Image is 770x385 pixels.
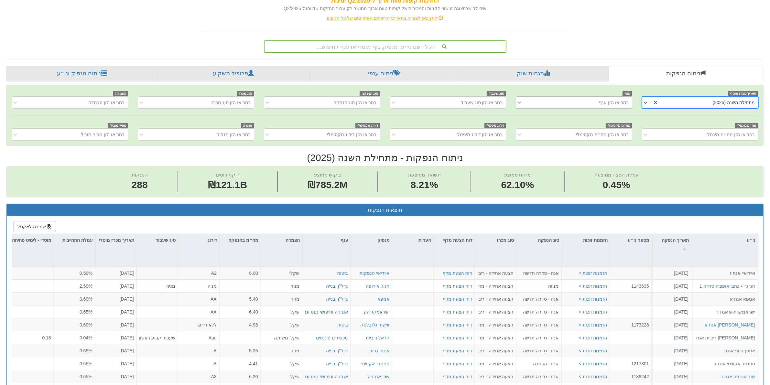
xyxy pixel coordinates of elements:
div: A2 [181,270,217,276]
div: 0.60% [57,322,92,328]
div: שקלי [264,373,299,380]
span: עמלת הפצה ממוצעת [594,172,638,177]
div: שעבוד קבוע ראשון [139,335,175,341]
div: ישראמקו יהש אגח ד [696,309,755,315]
button: אמפא [377,296,389,302]
div: הצעה אחידה - מחיר [478,283,514,289]
div: 4.41 [222,360,258,367]
div: ביטוח [337,270,348,276]
a: ניתוח מנפיק וני״ע [6,66,157,81]
div: מנפיק [351,234,392,246]
span: תאריך מכרז מוסדי [728,91,758,96]
div: [DATE] [655,322,689,328]
div: [DATE] [655,270,689,276]
div: [DATE] [98,309,134,315]
div: [DATE] [98,373,134,380]
div: [DATE] [655,309,689,315]
a: ניתוח ענפי [309,66,458,81]
button: חג׳ג׳ + כתבי אופציה סדרה 1 [700,283,755,289]
div: ני״ע [693,234,758,246]
div: 0.18 [11,335,51,341]
div: 0.65% [57,348,92,354]
div: אמפא אגח א [696,296,755,302]
a: דוח הצעת מדף [443,322,472,327]
div: [DATE] [98,270,134,276]
div: אגח - סדרה חדשה [519,373,559,380]
div: הראל ריביות [366,335,389,341]
button: [PERSON_NAME] אגח א [705,322,755,328]
a: דוח הצעת מדף [443,348,472,353]
div: הצעה אחידה - מחיר [478,322,514,328]
div: 1173228 [613,322,649,328]
div: הקלד שם ני״ע, מנפיק, גוף מוסדי או ענף לחיפוש... [265,41,506,52]
div: בחר או הזן דירוג מקסימלי [327,131,377,138]
button: ספנסר אקוויטי [361,360,389,367]
button: מכשירים פיננסים [316,335,348,341]
button: נדל"ן ובנייה [326,360,348,367]
div: מוסדי - לימיט פתיחה [9,234,54,254]
div: מדד [264,348,299,354]
span: סוג מכרז [237,91,254,96]
span: סוג שעבוד [487,91,506,96]
span: מח״מ מינמלי [735,123,758,128]
button: נדל"ן ובנייה [326,296,348,302]
span: 288 [132,178,148,192]
div: דוח הצעת מדף [434,234,475,254]
span: ₪785.2M [308,179,348,190]
div: [DATE] [98,360,134,367]
span: ביקוש ממוצע [314,172,341,177]
div: בחר או הזן סוג מכרז [211,99,251,106]
div: [DATE] [98,296,134,302]
div: דירוג [179,234,220,246]
button: הזמנות זוכות > [579,322,607,328]
div: אנרגיה וחיפושי נפט וגז [305,309,348,315]
span: הנפקות [132,172,148,177]
button: ווישור גלובלטק [360,322,389,328]
div: 1188242 [613,373,649,380]
div: מדד [264,296,299,302]
span: הצמדה [113,91,128,96]
div: נדל"ן ובנייה [326,348,348,354]
button: שוב אנרגיה [368,373,389,380]
span: ₪121.1B [208,179,247,190]
div: בחר או הזן מח״מ מקסימלי [576,131,629,138]
div: סוג הנפקה [517,234,562,246]
button: אנרגיה וחיפושי נפט וגז [305,373,348,380]
div: ענף [303,234,351,246]
div: [DATE] [98,335,134,341]
div: בחר או הזן מנפיק [216,131,251,138]
div: מח״מ בהנפקה [220,234,261,254]
div: שוב אנרגיה אגח ב [721,373,755,380]
div: 0.65% [57,373,92,380]
div: ללא דירוג [181,322,217,328]
div: אגח - סדרה חדשה [519,322,559,328]
span: תשואה ממוצעת [408,172,441,177]
div: [PERSON_NAME] ריביות אגח ה [696,335,755,341]
div: הצעה אחידה - ריבית [478,270,514,276]
div: [DATE] [655,373,689,380]
div: בחר או הזן הצמדה [88,99,125,106]
div: 0.55% [57,360,92,367]
div: איידיאיי הנפקות [360,270,389,276]
div: A- [181,348,217,354]
div: [DATE] [655,283,689,289]
button: הזמנות זוכות > [579,309,607,315]
div: ספנסר אקוויטי אגח ז [696,360,755,367]
a: דוח הצעת מדף [443,374,472,379]
div: תאריך הנפקה [653,234,693,254]
div: 6.20 [222,373,258,380]
div: 1143635 [613,283,649,289]
button: הזמנות זוכות > [579,296,607,302]
div: מספר ני״ע [611,234,652,246]
span: מרווח ממוצע [504,172,531,177]
div: Aaa [181,335,217,341]
div: [DATE] [98,348,134,354]
button: ישראמקו יהש [363,309,389,315]
div: הצעה אחידה - ריבית [478,373,514,380]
